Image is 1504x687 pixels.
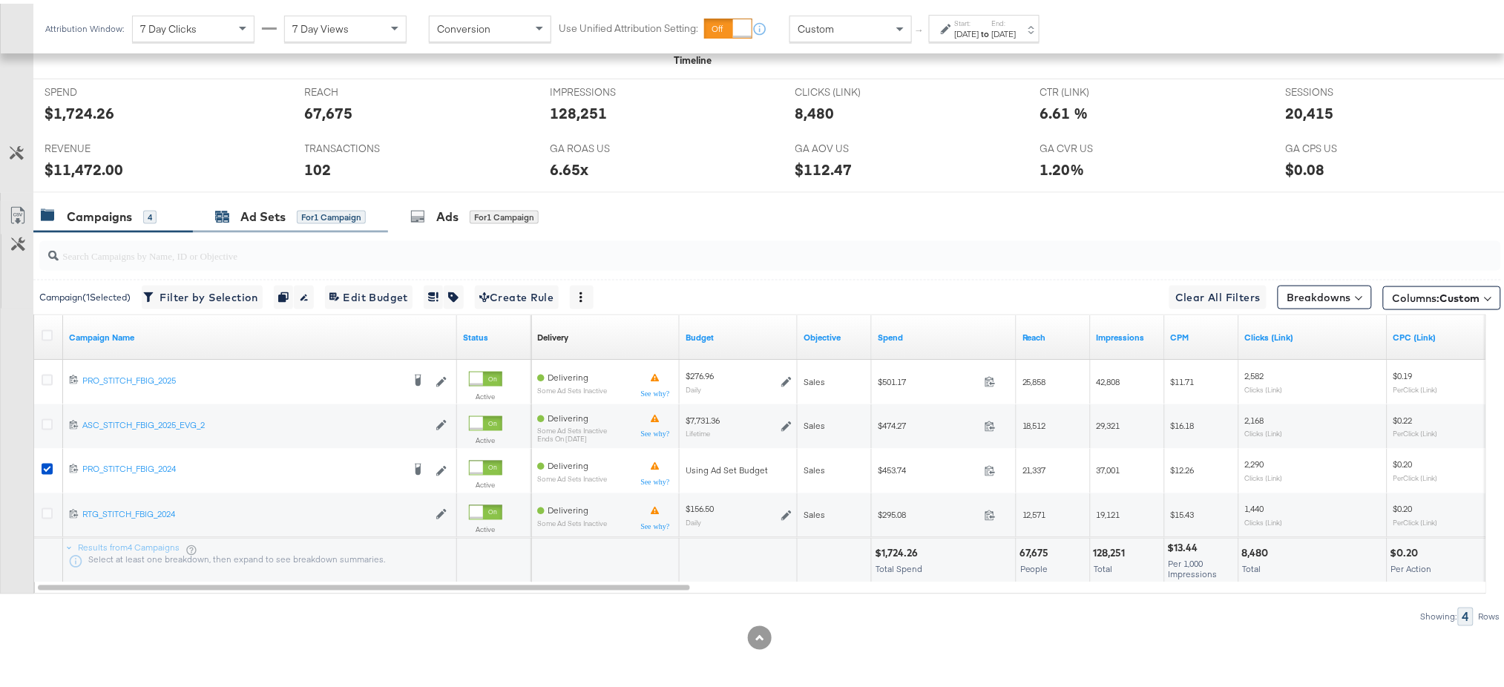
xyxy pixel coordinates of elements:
div: $112.47 [795,155,853,177]
span: Delivering [548,502,588,513]
div: Campaign ( 1 Selected) [39,287,131,300]
a: PRO_STITCH_FBIG_2024 [82,460,402,475]
label: Active [469,433,502,442]
span: Total Spend [876,560,922,571]
a: The maximum amount you're willing to spend on your ads, on average each day or over the lifetime ... [686,328,792,340]
sub: Per Click (Link) [1393,426,1438,435]
span: 18,512 [1022,417,1046,428]
div: 6.65x [550,155,588,177]
a: The number of people your ad was served to. [1022,328,1085,340]
span: $0.20 [1393,500,1413,511]
span: $501.17 [878,372,979,384]
span: GA AOV US [795,138,907,152]
button: Breakdowns [1278,282,1372,306]
span: 42,808 [1097,372,1120,384]
div: 20,415 [1286,99,1334,120]
span: 2,290 [1245,456,1264,467]
span: 19,121 [1097,506,1120,517]
div: for 1 Campaign [470,207,539,220]
span: 21,337 [1022,461,1046,473]
span: Sales [804,417,825,428]
div: $0.20 [1390,543,1423,557]
span: 7 Day Clicks [140,19,197,32]
span: $453.74 [878,461,979,473]
button: Edit Budget [325,282,413,306]
span: Conversion [437,19,490,32]
span: Clear All Filters [1175,285,1261,303]
span: 2,168 [1245,411,1264,422]
div: RTG_STITCH_FBIG_2024 [82,505,428,517]
span: 37,001 [1097,461,1120,473]
button: Filter by Selection [142,282,263,306]
a: Your campaign name. [69,328,451,340]
a: The number of clicks on links appearing on your ad or Page that direct people to your sites off F... [1245,328,1382,340]
sub: Clicks (Link) [1245,426,1283,435]
span: SESSIONS [1286,82,1397,96]
span: GA ROAS US [550,138,661,152]
span: CLICKS (LINK) [795,82,907,96]
div: Ad Sets [240,205,286,222]
div: 4 [1458,604,1474,622]
span: Delivering [548,409,588,420]
label: Use Unified Attribution Setting: [559,18,698,32]
span: TRANSACTIONS [305,138,416,152]
a: Shows the current state of your Ad Campaign. [463,328,525,340]
span: REVENUE [45,138,156,152]
div: $1,724.26 [45,99,114,120]
div: Using Ad Set Budget [686,461,792,473]
div: $7,731.36 [686,411,720,423]
a: The number of times your ad was served. On mobile apps an ad is counted as served the first time ... [1097,328,1159,340]
sub: Clicks (Link) [1245,470,1283,479]
label: Active [469,388,502,398]
div: $0.08 [1286,155,1325,177]
span: Total [1243,560,1261,571]
div: 67,675 [1019,543,1054,557]
label: End: [992,15,1017,24]
div: Campaigns [67,205,132,222]
span: $16.18 [1171,417,1195,428]
sub: Some Ad Sets Inactive [537,424,607,432]
div: ASC_STITCH_FBIG_2025_EVG_2 [82,416,428,428]
div: [DATE] [955,24,979,36]
sub: Some Ad Sets Inactive [537,472,607,480]
div: 102 [305,155,332,177]
span: Sales [804,506,825,517]
div: PRO_STITCH_FBIG_2024 [82,460,402,472]
a: ASC_STITCH_FBIG_2025_EVG_2 [82,416,428,429]
div: Timeline [674,50,712,64]
input: Search Campaigns by Name, ID or Objective [59,231,1366,260]
div: $13.44 [1168,538,1203,552]
a: The average cost you've paid to have 1,000 impressions of your ad. [1171,328,1233,340]
div: 8,480 [795,99,835,120]
div: 128,251 [1094,543,1130,557]
span: Filter by Selection [146,285,258,303]
span: ↑ [913,25,927,30]
span: 2,582 [1245,366,1264,378]
span: Delivering [548,368,588,379]
div: Showing: [1420,608,1458,619]
span: 29,321 [1097,417,1120,428]
span: $12.26 [1171,461,1195,473]
span: Custom [798,19,834,32]
span: CTR (LINK) [1040,82,1152,96]
span: Per Action [1391,560,1432,571]
sub: Daily [686,515,701,524]
sub: Lifetime [686,426,710,435]
span: 12,571 [1022,506,1046,517]
label: Active [469,522,502,531]
span: SPEND [45,82,156,96]
span: $295.08 [878,506,979,517]
a: RTG_STITCH_FBIG_2024 [82,505,428,518]
span: 1,440 [1245,500,1264,511]
span: GA CPS US [1286,138,1397,152]
sub: Per Click (Link) [1393,470,1438,479]
span: REACH [305,82,416,96]
sub: Some Ad Sets Inactive [537,516,607,525]
strong: to [979,24,992,36]
div: $11,472.00 [45,155,123,177]
sub: Per Click (Link) [1393,515,1438,524]
div: 128,251 [550,99,607,120]
button: Create Rule [475,282,559,306]
sub: Clicks (Link) [1245,515,1283,524]
span: GA CVR US [1040,138,1152,152]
